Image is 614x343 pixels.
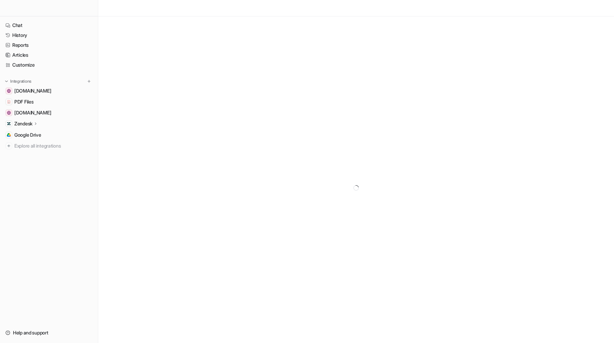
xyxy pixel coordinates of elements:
[10,79,31,84] p: Integrations
[7,122,11,126] img: Zendesk
[7,100,11,104] img: PDF Files
[3,78,33,85] button: Integrations
[3,30,95,40] a: History
[14,87,51,94] span: [DOMAIN_NAME]
[7,111,11,115] img: www.easypromosapp.com
[14,140,92,151] span: Explore all integrations
[87,79,91,84] img: menu_add.svg
[4,79,9,84] img: expand menu
[7,89,11,93] img: easypromos-apiref.redoc.ly
[3,50,95,60] a: Articles
[3,130,95,140] a: Google DriveGoogle Drive
[14,98,33,105] span: PDF Files
[3,60,95,70] a: Customize
[14,109,51,116] span: [DOMAIN_NAME]
[3,328,95,338] a: Help and support
[3,108,95,118] a: www.easypromosapp.com[DOMAIN_NAME]
[3,86,95,96] a: easypromos-apiref.redoc.ly[DOMAIN_NAME]
[14,132,41,138] span: Google Drive
[3,40,95,50] a: Reports
[14,120,32,127] p: Zendesk
[3,97,95,107] a: PDF FilesPDF Files
[3,20,95,30] a: Chat
[3,141,95,151] a: Explore all integrations
[5,142,12,149] img: explore all integrations
[7,133,11,137] img: Google Drive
